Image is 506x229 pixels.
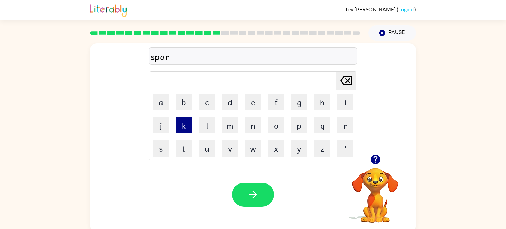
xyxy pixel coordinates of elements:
button: q [314,117,330,133]
span: Lev [PERSON_NAME] [346,6,397,12]
button: m [222,117,238,133]
a: Logout [398,6,414,12]
button: ' [337,140,353,157]
button: r [337,117,353,133]
button: a [153,94,169,110]
button: f [268,94,284,110]
button: t [176,140,192,157]
button: g [291,94,307,110]
button: c [199,94,215,110]
button: j [153,117,169,133]
button: h [314,94,330,110]
button: u [199,140,215,157]
button: s [153,140,169,157]
button: Pause [368,25,416,41]
button: z [314,140,330,157]
div: spar [151,49,355,63]
div: ( ) [346,6,416,12]
button: y [291,140,307,157]
img: Literably [90,3,126,17]
button: o [268,117,284,133]
button: d [222,94,238,110]
button: w [245,140,261,157]
button: p [291,117,307,133]
button: x [268,140,284,157]
button: i [337,94,353,110]
video: Your browser must support playing .mp4 files to use Literably. Please try using another browser. [342,158,408,224]
button: e [245,94,261,110]
button: v [222,140,238,157]
button: k [176,117,192,133]
button: n [245,117,261,133]
button: b [176,94,192,110]
button: l [199,117,215,133]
